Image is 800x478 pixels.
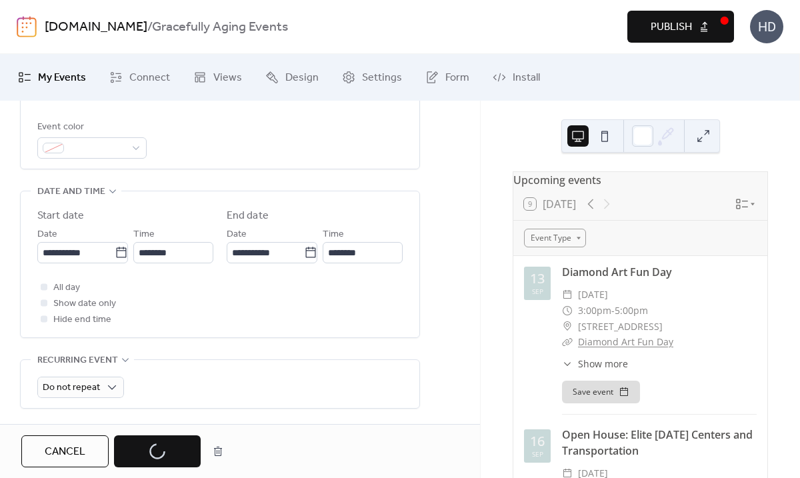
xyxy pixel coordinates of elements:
[562,265,672,279] a: Diamond Art Fun Day
[562,319,573,335] div: ​
[332,59,412,95] a: Settings
[38,70,86,86] span: My Events
[651,19,692,35] span: Publish
[627,11,734,43] button: Publish
[129,70,170,86] span: Connect
[37,227,57,243] span: Date
[513,70,540,86] span: Install
[37,423,97,439] span: Event image
[53,88,137,104] span: Link to Google Maps
[53,296,116,312] span: Show date only
[255,59,329,95] a: Design
[562,287,573,303] div: ​
[183,59,252,95] a: Views
[37,184,105,200] span: Date and time
[562,381,640,403] button: Save event
[43,379,100,397] span: Do not repeat
[578,287,608,303] span: [DATE]
[415,59,479,95] a: Form
[445,70,469,86] span: Form
[532,451,543,457] div: Sep
[362,70,402,86] span: Settings
[227,208,269,224] div: End date
[45,444,85,460] span: Cancel
[147,15,152,40] b: /
[530,435,545,448] div: 16
[578,335,673,348] a: Diamond Art Fun Day
[323,227,344,243] span: Time
[37,208,84,224] div: Start date
[562,334,573,350] div: ​
[578,357,628,371] span: Show more
[530,272,545,285] div: 13
[45,15,147,40] a: [DOMAIN_NAME]
[21,435,109,467] button: Cancel
[8,59,96,95] a: My Events
[750,10,783,43] div: HD
[17,16,37,37] img: logo
[53,280,80,296] span: All day
[578,303,611,319] span: 3:00pm
[285,70,319,86] span: Design
[562,303,573,319] div: ​
[133,227,155,243] span: Time
[562,357,573,371] div: ​
[37,353,118,369] span: Recurring event
[37,119,144,135] div: Event color
[578,319,663,335] span: [STREET_ADDRESS]
[562,427,753,458] a: Open House: Elite [DATE] Centers and Transportation
[213,70,242,86] span: Views
[513,172,767,188] div: Upcoming events
[152,15,288,40] b: Gracefully Aging Events
[483,59,550,95] a: Install
[611,303,615,319] span: -
[227,227,247,243] span: Date
[99,59,180,95] a: Connect
[532,288,543,295] div: Sep
[615,303,648,319] span: 5:00pm
[562,357,628,371] button: ​Show more
[53,312,111,328] span: Hide end time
